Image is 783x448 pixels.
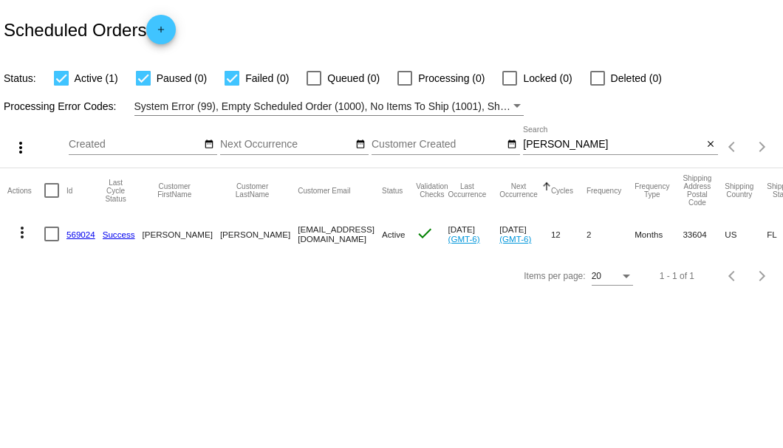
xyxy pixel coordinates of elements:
[635,182,669,199] button: Change sorting for FrequencyType
[382,186,403,195] button: Change sorting for Status
[143,213,220,255] mat-cell: [PERSON_NAME]
[611,69,662,87] span: Deleted (0)
[355,139,366,151] mat-icon: date_range
[499,182,538,199] button: Change sorting for NextOccurrenceUtc
[66,230,95,239] a: 569024
[587,186,621,195] button: Change sorting for Frequency
[551,213,587,255] mat-cell: 12
[12,139,30,156] mat-icon: more_vert
[298,213,382,255] mat-cell: [EMAIL_ADDRESS][DOMAIN_NAME]
[635,213,683,255] mat-cell: Months
[298,186,350,195] button: Change sorting for CustomerEmail
[683,213,725,255] mat-cell: 33604
[327,69,380,87] span: Queued (0)
[448,182,487,199] button: Change sorting for LastOccurrenceUtc
[725,182,753,199] button: Change sorting for ShippingCountry
[143,182,207,199] button: Change sorting for CustomerFirstName
[134,97,524,116] mat-select: Filter by Processing Error Codes
[69,139,202,151] input: Created
[4,72,36,84] span: Status:
[718,132,748,162] button: Previous page
[683,174,711,207] button: Change sorting for ShippingPostcode
[499,234,531,244] a: (GMT-6)
[587,213,635,255] mat-cell: 2
[660,271,694,281] div: 1 - 1 of 1
[66,186,72,195] button: Change sorting for Id
[4,15,176,44] h2: Scheduled Orders
[220,213,298,255] mat-cell: [PERSON_NAME]
[157,69,207,87] span: Paused (0)
[523,139,702,151] input: Search
[551,186,573,195] button: Change sorting for Cycles
[448,213,500,255] mat-cell: [DATE]
[220,182,284,199] button: Change sorting for CustomerLastName
[103,230,135,239] a: Success
[75,69,118,87] span: Active (1)
[592,271,601,281] span: 20
[103,179,129,203] button: Change sorting for LastProcessingCycleId
[382,230,406,239] span: Active
[748,261,777,291] button: Next page
[718,261,748,291] button: Previous page
[13,224,31,241] mat-icon: more_vert
[372,139,505,151] input: Customer Created
[725,213,767,255] mat-cell: US
[204,139,214,151] mat-icon: date_range
[152,24,170,42] mat-icon: add
[416,224,434,242] mat-icon: check
[507,139,517,151] mat-icon: date_range
[748,132,777,162] button: Next page
[523,69,572,87] span: Locked (0)
[7,168,44,213] mat-header-cell: Actions
[499,213,551,255] mat-cell: [DATE]
[702,137,718,153] button: Clear
[4,100,117,112] span: Processing Error Codes:
[448,234,480,244] a: (GMT-6)
[245,69,289,87] span: Failed (0)
[592,272,633,282] mat-select: Items per page:
[416,168,448,213] mat-header-cell: Validation Checks
[220,139,353,151] input: Next Occurrence
[418,69,485,87] span: Processing (0)
[705,139,716,151] mat-icon: close
[524,271,585,281] div: Items per page:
